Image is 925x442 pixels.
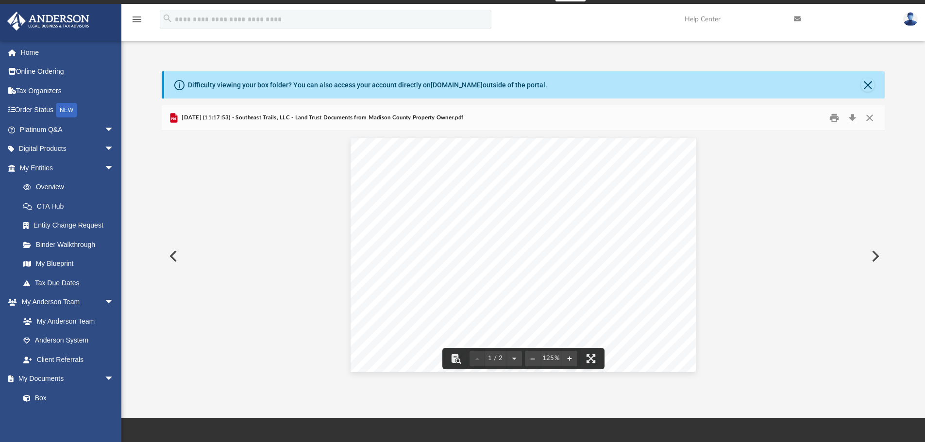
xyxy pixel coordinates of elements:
span: arrow_drop_down [104,369,124,389]
a: Order StatusNEW [7,100,129,120]
button: Close [861,78,875,92]
a: Digital Productsarrow_drop_down [7,139,129,159]
a: Entity Change Request [14,216,129,235]
span: arrow_drop_down [104,139,124,159]
a: Tax Due Dates [14,273,129,293]
a: My Anderson Teamarrow_drop_down [7,293,124,312]
a: Online Ordering [7,62,129,82]
button: Print [824,111,844,126]
a: menu [131,18,143,25]
button: Zoom in [562,348,577,369]
div: Document Viewer [162,131,885,381]
button: Toggle findbar [445,348,467,369]
div: Difficulty viewing your box folder? You can also access your account directly on outside of the p... [188,80,547,90]
div: File preview [162,131,885,381]
button: Download [843,111,861,126]
div: Current zoom level [540,355,562,361]
button: Next File [864,243,885,270]
span: arrow_drop_down [104,158,124,178]
button: Enter fullscreen [580,348,602,369]
div: Page 1 [351,131,696,380]
a: Client Referrals [14,350,124,369]
i: menu [131,14,143,25]
button: Close [861,111,878,126]
span: [DATE] (11:17:53) - Southeast Trails, LLC - Land Trust Documents from Madison County Property Own... [180,114,463,122]
a: My Entitiesarrow_drop_down [7,158,129,178]
a: Platinum Q&Aarrow_drop_down [7,120,129,139]
a: CTA Hub [14,196,129,216]
a: Box [14,388,119,408]
i: search [162,13,173,24]
a: Tax Organizers [7,81,129,100]
a: Binder Walkthrough [14,235,129,254]
a: [DOMAIN_NAME] [431,81,483,89]
button: Next page [506,348,522,369]
a: Home [7,43,129,62]
a: My Documentsarrow_drop_down [7,369,124,389]
button: Previous File [162,243,183,270]
a: Meeting Minutes [14,408,124,427]
span: arrow_drop_down [104,293,124,312]
div: NEW [56,103,77,117]
div: Preview [162,105,885,381]
a: My Blueprint [14,254,124,274]
a: Anderson System [14,331,124,350]
img: Anderson Advisors Platinum Portal [4,12,92,31]
img: User Pic [903,12,918,26]
button: 1 / 2 [485,348,506,369]
span: 1 / 2 [485,355,506,361]
span: arrow_drop_down [104,120,124,140]
button: Zoom out [525,348,540,369]
a: Overview [14,178,129,197]
a: My Anderson Team [14,311,119,331]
